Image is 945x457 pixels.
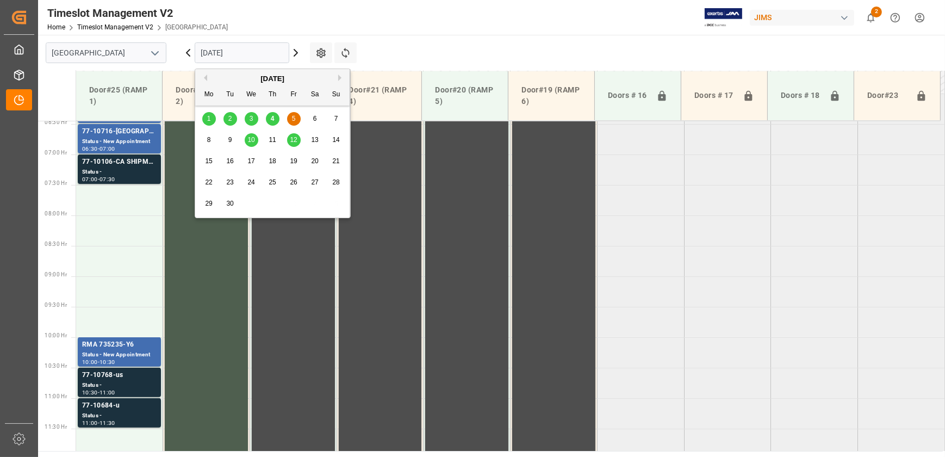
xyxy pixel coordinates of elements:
div: Choose Thursday, September 4th, 2025 [266,112,279,126]
div: Door#23 [863,85,911,106]
div: Choose Thursday, September 11th, 2025 [266,133,279,147]
div: Door#19 (RAMP 6) [517,80,586,112]
div: 77-10716-[GEOGRAPHIC_DATA] [82,126,157,137]
span: 16 [226,157,233,165]
button: JIMS [750,7,859,28]
div: Door#21 (RAMP 4) [344,80,413,112]
div: Status - [82,381,157,390]
div: Choose Saturday, September 13th, 2025 [308,133,322,147]
div: Doors # 18 [776,85,825,106]
span: 25 [269,178,276,186]
div: - [98,360,100,365]
input: DD.MM.YYYY [195,42,289,63]
span: 06:30 Hr [45,119,67,125]
span: 27 [311,178,318,186]
span: 10:00 Hr [45,332,67,338]
span: 1 [207,115,211,122]
span: 2 [228,115,232,122]
div: Choose Friday, September 19th, 2025 [287,155,301,168]
span: 15 [205,157,212,165]
div: Choose Tuesday, September 9th, 2025 [223,133,237,147]
div: 07:30 [100,177,115,182]
span: 22 [205,178,212,186]
div: Timeslot Management V2 [47,5,228,21]
span: 19 [290,157,297,165]
div: 11:00 [82,421,98,425]
div: Choose Monday, September 29th, 2025 [202,197,216,211]
span: 09:30 Hr [45,302,67,308]
a: Home [47,23,65,31]
div: Su [329,88,343,102]
div: 77-10106-CA SHIPM#/M [82,157,157,168]
div: Choose Tuesday, September 2nd, 2025 [223,112,237,126]
span: 28 [332,178,339,186]
div: Choose Wednesday, September 3rd, 2025 [245,112,258,126]
div: - [98,421,100,425]
div: Choose Sunday, September 21st, 2025 [329,155,343,168]
div: Choose Wednesday, September 24th, 2025 [245,176,258,189]
div: Doors # 16 [604,85,652,106]
div: Choose Tuesday, September 16th, 2025 [223,155,237,168]
span: 11:30 Hr [45,424,67,430]
div: Choose Friday, September 26th, 2025 [287,176,301,189]
span: 12 [290,136,297,144]
div: - [98,177,100,182]
span: 30 [226,200,233,207]
div: 11:30 [100,421,115,425]
span: 2 [871,7,882,17]
button: Previous Month [201,75,207,81]
button: Help Center [883,5,907,30]
div: Doors # 17 [690,85,738,106]
span: 3 [250,115,253,122]
div: Choose Wednesday, September 17th, 2025 [245,155,258,168]
div: 77-10684-u [82,400,157,411]
div: 77-10768-us [82,370,157,381]
div: Choose Tuesday, September 23rd, 2025 [223,176,237,189]
div: 10:30 [100,360,115,365]
div: month 2025-09 [198,108,347,214]
input: Type to search/select [46,42,166,63]
span: 10:30 Hr [45,363,67,369]
div: Choose Friday, September 12th, 2025 [287,133,301,147]
span: 18 [269,157,276,165]
span: 5 [292,115,296,122]
button: show 2 new notifications [859,5,883,30]
div: Choose Monday, September 1st, 2025 [202,112,216,126]
div: Th [266,88,279,102]
div: Choose Friday, September 5th, 2025 [287,112,301,126]
span: 09:00 Hr [45,271,67,277]
a: Timeslot Management V2 [77,23,153,31]
div: RMA 735235-Y6 [82,339,157,350]
div: 10:30 [82,390,98,395]
span: 08:00 Hr [45,211,67,217]
div: Status - [82,411,157,421]
span: 13 [311,136,318,144]
div: Choose Monday, September 22nd, 2025 [202,176,216,189]
div: Choose Thursday, September 25th, 2025 [266,176,279,189]
span: 9 [228,136,232,144]
div: Tu [223,88,237,102]
div: Fr [287,88,301,102]
span: 29 [205,200,212,207]
div: Choose Sunday, September 7th, 2025 [329,112,343,126]
button: open menu [146,45,163,61]
div: 07:00 [100,146,115,151]
span: 07:30 Hr [45,180,67,186]
div: Choose Thursday, September 18th, 2025 [266,155,279,168]
div: Status - [82,168,157,177]
div: Choose Saturday, September 20th, 2025 [308,155,322,168]
div: Choose Sunday, September 28th, 2025 [329,176,343,189]
div: We [245,88,258,102]
span: 8 [207,136,211,144]
span: 23 [226,178,233,186]
span: 11:00 Hr [45,393,67,399]
span: 7 [334,115,338,122]
div: JIMS [750,10,854,26]
div: Status - New Appointment [82,137,157,146]
div: - [98,390,100,395]
div: Choose Monday, September 15th, 2025 [202,155,216,168]
div: Sa [308,88,322,102]
span: 4 [271,115,275,122]
span: 20 [311,157,318,165]
div: Choose Tuesday, September 30th, 2025 [223,197,237,211]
